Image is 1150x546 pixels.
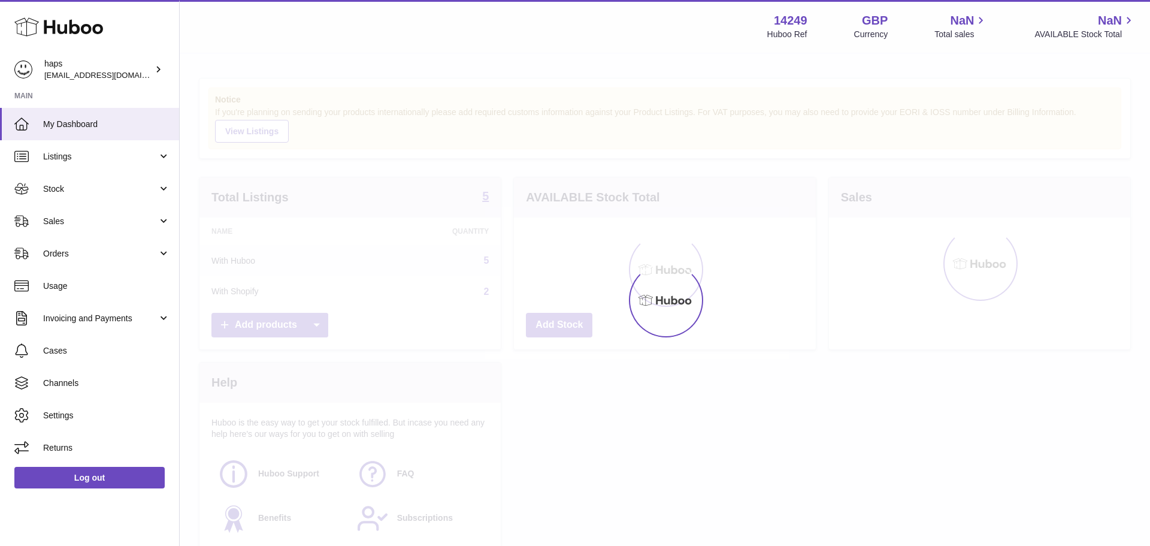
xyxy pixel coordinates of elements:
[43,378,170,389] span: Channels
[43,151,158,162] span: Listings
[854,29,888,40] div: Currency
[43,119,170,130] span: My Dashboard
[43,345,170,357] span: Cases
[14,467,165,488] a: Log out
[934,13,988,40] a: NaN Total sales
[1034,13,1136,40] a: NaN AVAILABLE Stock Total
[950,13,974,29] span: NaN
[43,216,158,227] span: Sales
[44,58,152,81] div: haps
[14,61,32,79] img: internalAdmin-14249@internal.huboo.com
[43,313,158,324] span: Invoicing and Payments
[774,13,807,29] strong: 14249
[43,280,170,292] span: Usage
[44,70,176,80] span: [EMAIL_ADDRESS][DOMAIN_NAME]
[43,442,170,454] span: Returns
[934,29,988,40] span: Total sales
[767,29,807,40] div: Huboo Ref
[43,183,158,195] span: Stock
[1098,13,1122,29] span: NaN
[43,248,158,260] span: Orders
[1034,29,1136,40] span: AVAILABLE Stock Total
[862,13,888,29] strong: GBP
[43,410,170,421] span: Settings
